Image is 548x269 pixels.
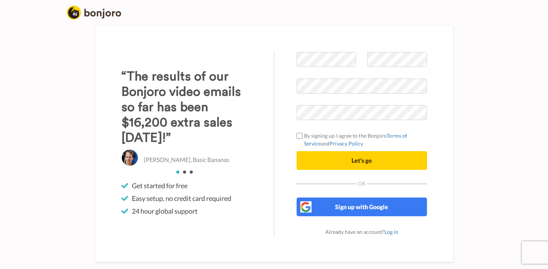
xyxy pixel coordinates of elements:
[121,149,138,166] img: Christo Hall, Basic Bananas
[356,181,367,186] span: Or
[121,69,252,146] h3: “The results of our Bonjoro video emails so far has been $16,200 extra sales [DATE]!”
[384,229,398,235] a: Log in
[325,229,398,235] span: Already have an account?
[297,133,303,139] input: By signing up I agree to the BonjoroTerms of ServiceandPrivacy Policy
[329,140,363,147] a: Privacy Policy
[297,132,427,147] label: By signing up I agree to the Bonjoro and
[67,6,121,19] img: logo_full.png
[144,156,229,164] p: [PERSON_NAME], Basic Bananas
[352,157,372,164] span: Let's go
[335,203,388,210] span: Sign up with Google
[297,151,427,170] button: Let's go
[132,194,231,203] span: Easy setup, no credit card required
[132,181,188,190] span: Get started for free
[297,198,427,216] button: Sign up with Google
[132,207,198,215] span: 24 hour global support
